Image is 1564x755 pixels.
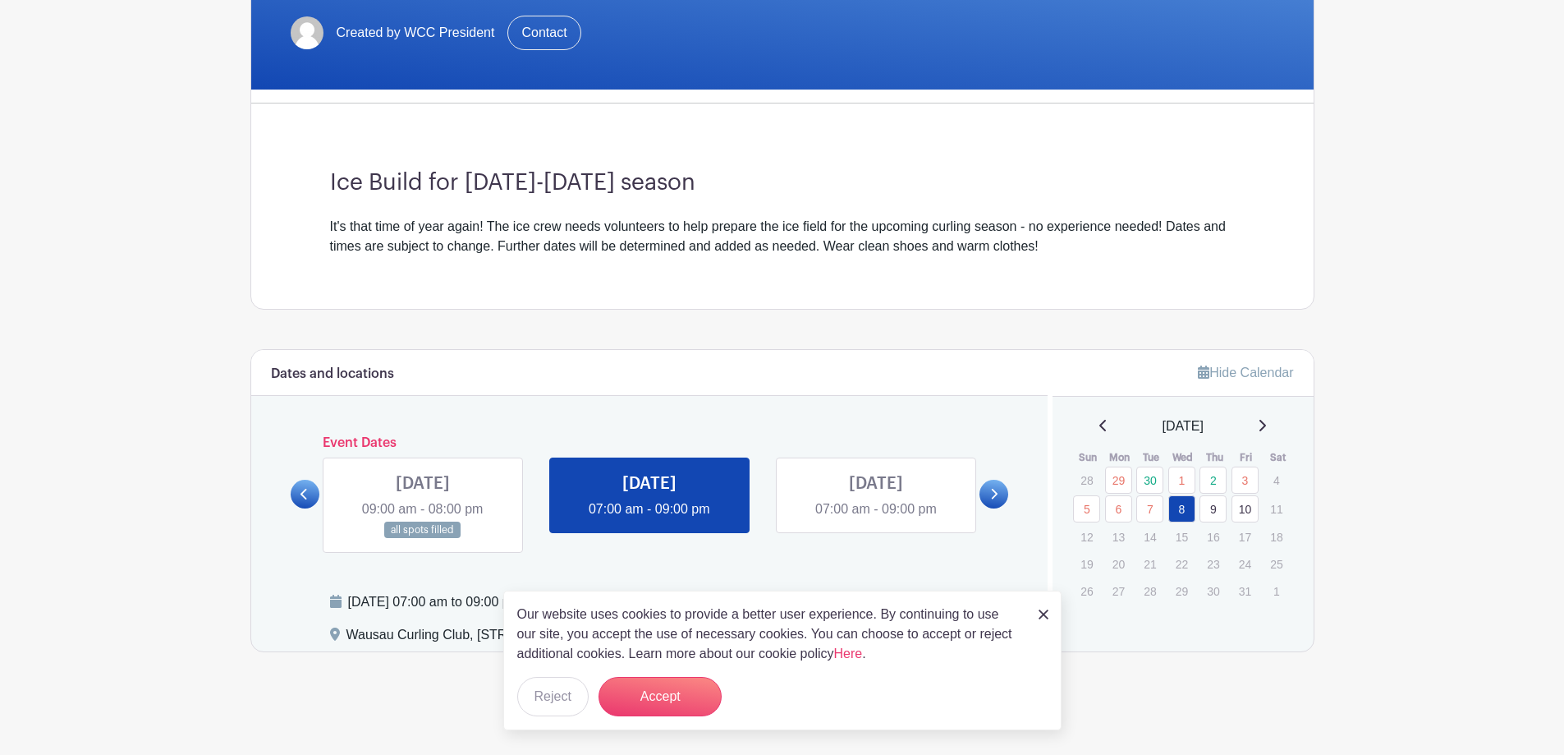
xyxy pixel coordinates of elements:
[1168,551,1195,577] p: 22
[1104,449,1136,466] th: Mon
[1072,449,1104,466] th: Sun
[1073,524,1100,550] p: 12
[1198,366,1293,380] a: Hide Calendar
[1136,551,1163,577] p: 21
[1231,551,1259,577] p: 24
[1199,449,1231,466] th: Thu
[1073,578,1100,604] p: 26
[1105,551,1132,577] p: 20
[1199,467,1227,494] a: 2
[834,647,863,661] a: Here
[1263,467,1290,493] p: 4
[1263,496,1290,522] p: 11
[599,677,722,716] button: Accept
[291,16,323,49] img: default-ce2991bfa6775e67f084385cd625a349d9dcbb7a52a09fb2fda1e96e2d18dcdb.png
[507,16,580,50] a: Contact
[346,625,608,651] div: Wausau Curling Club, [STREET_ADDRESS]
[1168,578,1195,604] p: 29
[1167,449,1199,466] th: Wed
[517,677,589,716] button: Reject
[319,435,980,451] h6: Event Dates
[1105,495,1132,523] a: 6
[1231,449,1263,466] th: Fri
[1168,495,1195,523] a: 8
[517,605,1021,664] p: Our website uses cookies to provide a better user experience. By continuing to use our site, you ...
[1263,524,1290,550] p: 18
[1231,578,1259,604] p: 31
[1199,551,1227,577] p: 23
[1231,495,1259,523] a: 10
[1105,467,1132,494] a: 29
[337,23,495,43] span: Created by WCC President
[1039,610,1048,619] img: close_button-5f87c8562297e5c2d7936805f587ecaba9071eb48480494691a3f1689db116b3.svg
[1136,467,1163,494] a: 30
[348,592,787,612] div: [DATE] 07:00 am to 09:00 pm
[1199,524,1227,550] p: 16
[1073,467,1100,493] p: 28
[1135,449,1167,466] th: Tue
[1168,524,1195,550] p: 15
[1263,551,1290,577] p: 25
[1073,551,1100,577] p: 19
[1073,495,1100,523] a: 5
[1199,495,1227,523] a: 9
[1105,524,1132,550] p: 13
[1262,449,1294,466] th: Sat
[1163,417,1204,436] span: [DATE]
[330,169,1235,197] h3: Ice Build for [DATE]-[DATE] season
[1136,524,1163,550] p: 14
[271,366,394,382] h6: Dates and locations
[1136,495,1163,523] a: 7
[1263,578,1290,604] p: 1
[330,217,1235,256] div: It's that time of year again! The ice crew needs volunteers to help prepare the ice field for the...
[1105,578,1132,604] p: 27
[1199,578,1227,604] p: 30
[1136,578,1163,604] p: 28
[1231,524,1259,550] p: 17
[1168,467,1195,494] a: 1
[1231,467,1259,494] a: 3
